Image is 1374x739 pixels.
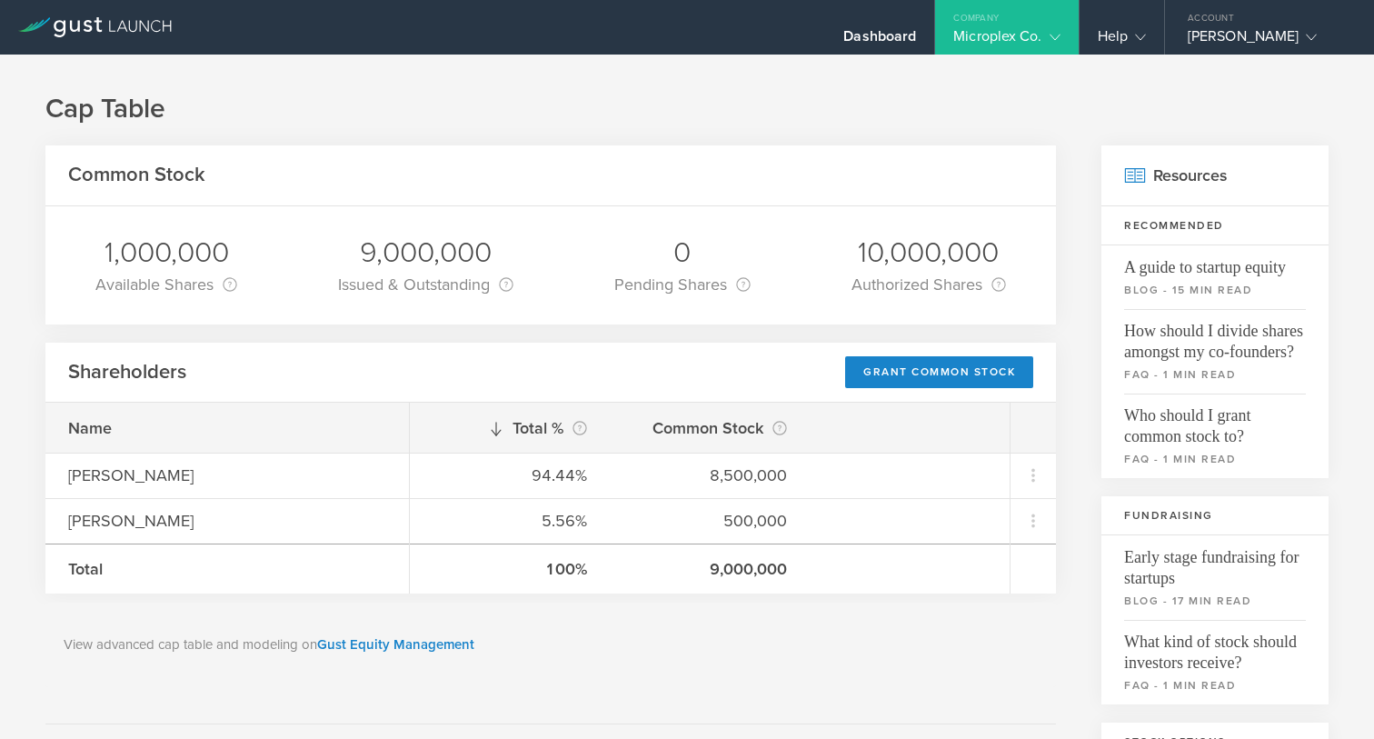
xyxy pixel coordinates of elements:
[632,509,787,533] div: 500,000
[1124,394,1306,447] span: Who should I grant common stock to?
[1101,309,1329,394] a: How should I divide shares amongst my co-founders?faq - 1 min read
[95,272,237,297] div: Available Shares
[95,234,237,272] div: 1,000,000
[433,464,587,487] div: 94.44%
[1101,620,1329,704] a: What kind of stock should investors receive?faq - 1 min read
[851,234,1006,272] div: 10,000,000
[1101,145,1329,206] h2: Resources
[64,634,1038,655] p: View advanced cap table and modeling on
[317,636,474,653] a: Gust Equity Management
[1101,206,1329,245] h3: Recommended
[1098,27,1146,55] div: Help
[1101,394,1329,478] a: Who should I grant common stock to?faq - 1 min read
[632,415,787,441] div: Common Stock
[1124,677,1306,694] small: faq - 1 min read
[1283,652,1374,739] iframe: Chat Widget
[614,234,751,272] div: 0
[68,416,386,440] div: Name
[1101,496,1329,535] h3: Fundraising
[68,162,205,188] h2: Common Stock
[433,557,587,581] div: 100%
[68,359,186,385] h2: Shareholders
[1124,535,1306,589] span: Early stage fundraising for startups
[1124,451,1306,467] small: faq - 1 min read
[68,557,386,581] div: Total
[68,464,386,487] div: [PERSON_NAME]
[1124,366,1306,383] small: faq - 1 min read
[1124,245,1306,278] span: A guide to startup equity
[614,272,751,297] div: Pending Shares
[1124,282,1306,298] small: blog - 15 min read
[632,557,787,581] div: 9,000,000
[1124,309,1306,363] span: How should I divide shares amongst my co-founders?
[1188,27,1342,55] div: [PERSON_NAME]
[1124,593,1306,609] small: blog - 17 min read
[433,415,587,441] div: Total %
[632,464,787,487] div: 8,500,000
[45,91,1329,127] h1: Cap Table
[433,509,587,533] div: 5.56%
[845,356,1033,388] div: Grant Common Stock
[953,27,1060,55] div: Microplex Co.
[1101,245,1329,309] a: A guide to startup equityblog - 15 min read
[68,509,386,533] div: [PERSON_NAME]
[851,272,1006,297] div: Authorized Shares
[1124,620,1306,674] span: What kind of stock should investors receive?
[338,234,513,272] div: 9,000,000
[1101,535,1329,620] a: Early stage fundraising for startupsblog - 17 min read
[843,27,916,55] div: Dashboard
[338,272,513,297] div: Issued & Outstanding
